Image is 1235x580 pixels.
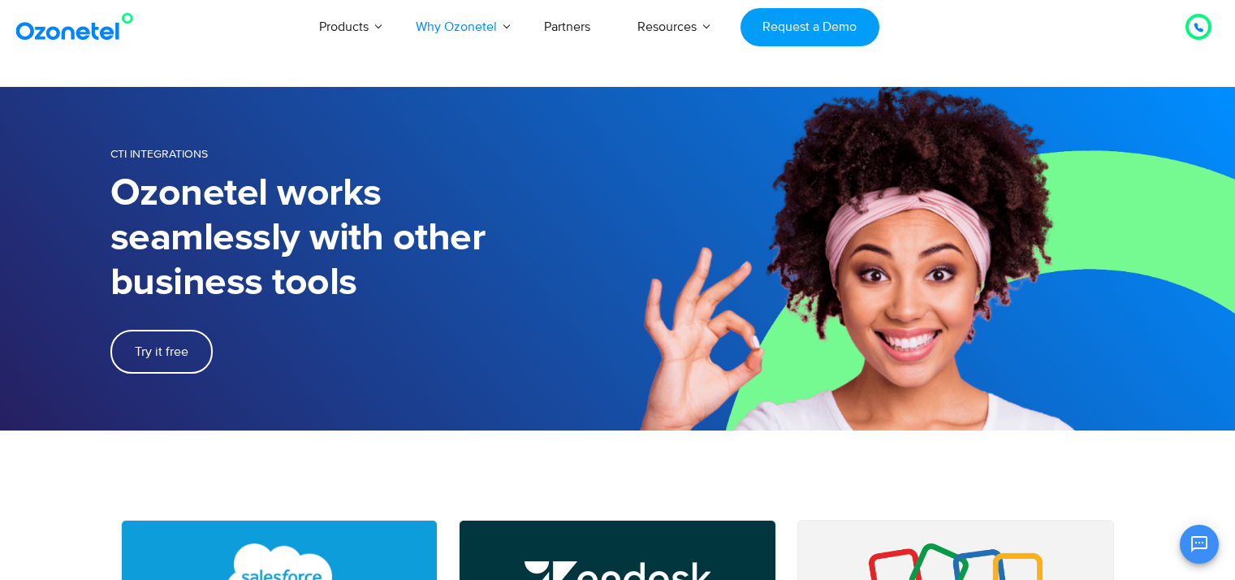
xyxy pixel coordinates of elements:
[1180,525,1219,564] button: Open chat
[110,330,213,374] a: Try it free
[110,147,208,161] span: CTI Integrations
[110,171,618,305] h1: Ozonetel works seamlessly with other business tools
[135,345,188,358] span: Try it free
[741,8,879,46] a: Request a Demo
